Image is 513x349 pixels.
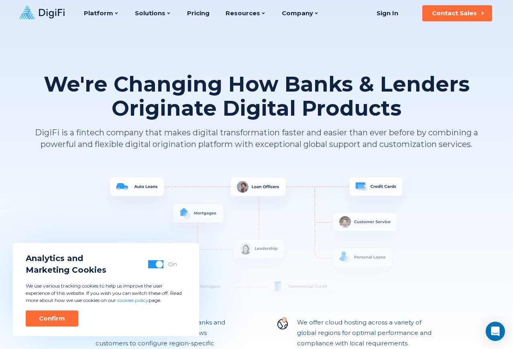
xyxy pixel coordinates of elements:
[422,5,492,21] button: Contact Sales
[26,282,186,304] p: We use various tracking cookies to help us improve the user experience of this website. If you wi...
[486,322,505,341] div: Open Intercom Messenger
[26,264,106,276] span: Marketing Cookies
[26,253,106,264] span: Analytics and
[168,260,177,268] div: On
[366,5,408,21] a: Sign In
[34,72,479,120] h1: We're Changing How Banks & Lenders Originate Digital Products
[432,9,477,17] div: Contact Sales
[39,314,65,322] div: Confirm
[117,297,149,303] a: cookies policy
[34,127,479,150] p: DigiFi is a fintech company that makes digital transformation faster and easier than ever before ...
[26,310,78,327] button: Confirm
[34,174,479,311] img: System Overview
